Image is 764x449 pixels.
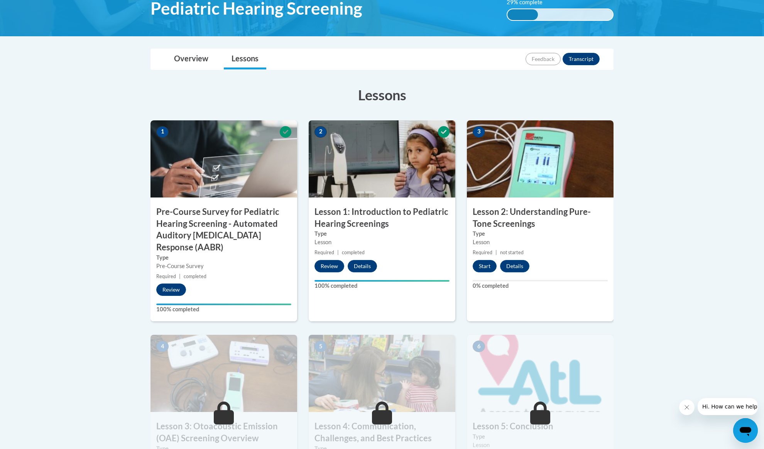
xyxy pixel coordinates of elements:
h3: Lesson 1: Introduction to Pediatric Hearing Screenings [309,206,455,230]
label: Type [156,253,291,262]
div: Lesson [314,238,450,246]
span: completed [184,273,206,279]
span: 5 [314,341,327,352]
button: Review [156,284,186,296]
span: completed [342,250,365,255]
button: Start [473,260,497,272]
span: 1 [156,126,169,138]
a: Overview [166,49,216,69]
span: not started [500,250,524,255]
div: Lesson [473,238,608,246]
span: | [337,250,339,255]
img: Course Image [150,335,297,412]
h3: Lesson 5: Conclusion [467,420,614,432]
span: Required [156,273,176,279]
label: Type [473,432,608,441]
span: Required [473,250,492,255]
span: 3 [473,126,485,138]
span: Hi. How can we help? [5,5,63,12]
iframe: Button to launch messaging window [733,418,758,443]
label: 0% completed [473,282,608,290]
label: 100% completed [314,282,450,290]
label: Type [314,230,450,238]
img: Course Image [309,120,455,197]
img: Course Image [309,335,455,412]
iframe: Message from company [698,398,758,415]
a: Lessons [224,49,266,69]
img: Course Image [467,120,614,197]
button: Details [348,260,377,272]
h3: Lesson 4: Communication, Challenges, and Best Practices [309,420,455,444]
div: Pre-Course Survey [156,262,291,270]
label: Type [473,230,608,238]
span: 2 [314,126,327,138]
span: Required [314,250,334,255]
span: 4 [156,341,169,352]
span: | [495,250,497,255]
h3: Lesson 3: Otoacoustic Emission (OAE) Screening Overview [150,420,297,444]
div: Your progress [156,304,291,305]
button: Transcript [563,53,600,65]
label: 100% completed [156,305,291,314]
img: Course Image [467,335,614,412]
div: 29% complete [507,9,538,20]
span: 6 [473,341,485,352]
button: Feedback [526,53,561,65]
h3: Pre-Course Survey for Pediatric Hearing Screening - Automated Auditory [MEDICAL_DATA] Response (A... [150,206,297,253]
div: Your progress [314,280,450,282]
button: Details [500,260,529,272]
iframe: Close message [679,400,695,415]
span: | [179,273,181,279]
img: Course Image [150,120,297,197]
h3: Lesson 2: Understanding Pure-Tone Screenings [467,206,614,230]
button: Review [314,260,344,272]
h3: Lessons [150,85,614,105]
